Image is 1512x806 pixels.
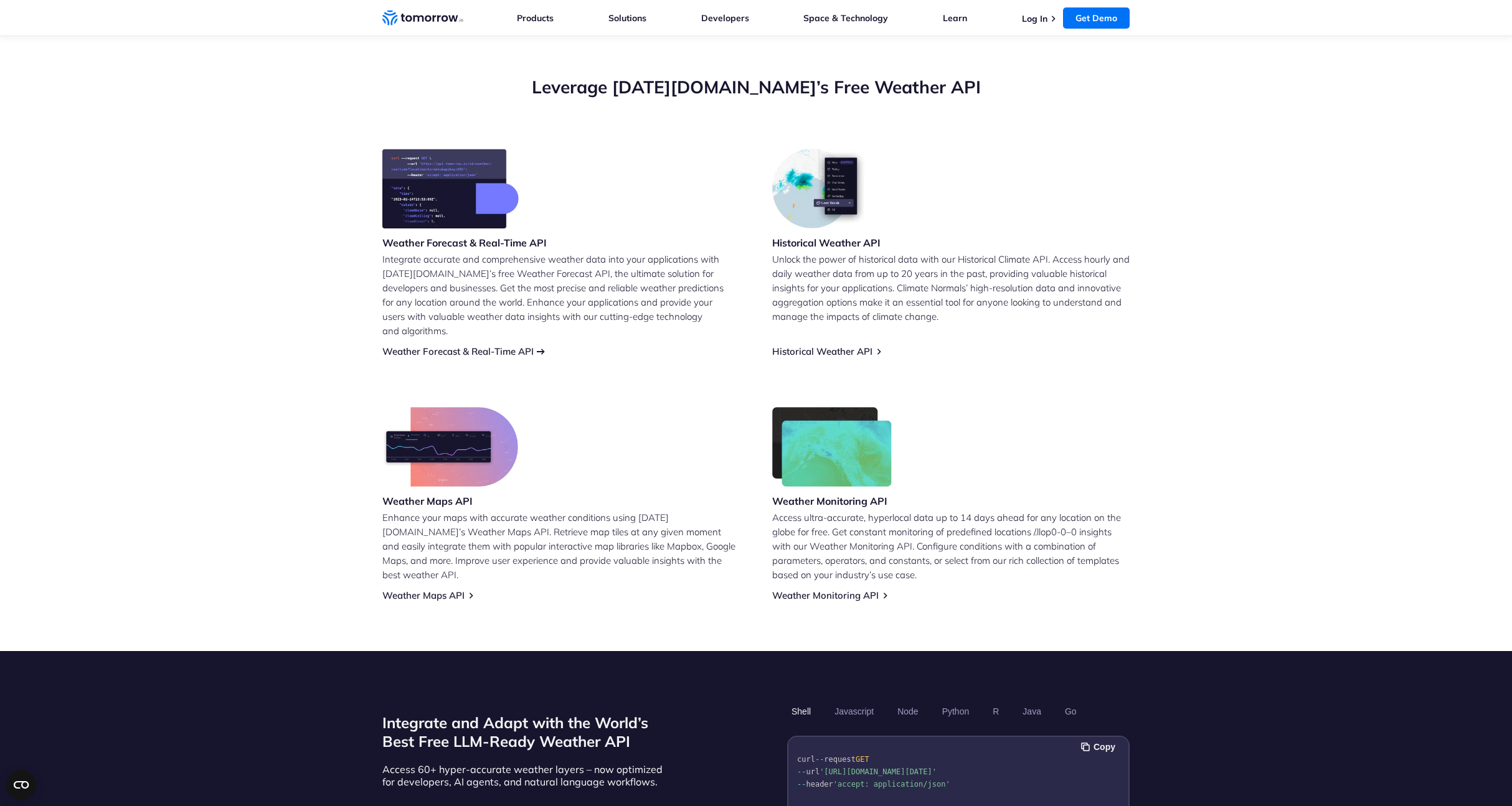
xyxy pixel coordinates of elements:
[797,780,806,789] span: --
[382,9,463,27] a: Home link
[772,236,881,250] h3: Historical Weather API
[1081,740,1119,754] button: Copy
[1063,7,1130,29] a: Get Demo
[382,75,1130,99] h2: Leverage [DATE][DOMAIN_NAME]’s Free Weather API
[806,767,820,776] span: url
[938,701,974,722] button: Python
[382,252,740,338] p: Integrate accurate and comprehensive weather data into your applications with [DATE][DOMAIN_NAME]...
[517,12,554,24] a: Products
[787,701,815,722] button: Shell
[830,701,878,722] button: Javascript
[1018,701,1046,722] button: Java
[6,770,36,800] button: Open CMP widget
[608,12,646,24] a: Solutions
[803,12,888,24] a: Space & Technology
[893,701,922,722] button: Node
[797,755,815,764] span: curl
[382,510,740,582] p: Enhance your maps with accurate weather conditions using [DATE][DOMAIN_NAME]’s Weather Maps API. ...
[1022,13,1047,24] a: Log In
[797,767,806,776] span: --
[943,12,967,24] a: Learn
[1061,701,1081,722] button: Go
[701,12,749,24] a: Developers
[382,345,534,357] a: Weather Forecast & Real-Time API
[382,763,669,788] p: Access 60+ hyper-accurate weather layers – now optimized for developers, AI agents, and natural l...
[772,252,1130,324] p: Unlock the power of historical data with our Historical Climate API. Access hourly and daily weat...
[382,494,518,508] h3: Weather Maps API
[772,589,879,601] a: Weather Monitoring API
[815,755,824,764] span: --
[382,589,465,601] a: Weather Maps API
[772,510,1130,582] p: Access ultra-accurate, hyperlocal data up to 14 days ahead for any location on the globe for free...
[382,236,547,250] h3: Weather Forecast & Real-Time API
[382,713,669,751] h2: Integrate and Adapt with the World’s Best Free LLM-Ready Weather API
[833,780,950,789] span: 'accept: application/json'
[772,494,892,508] h3: Weather Monitoring API
[806,780,833,789] span: header
[988,701,1003,722] button: R
[824,755,856,764] span: request
[820,767,937,776] span: '[URL][DOMAIN_NAME][DATE]'
[856,755,869,764] span: GET
[772,345,872,357] a: Historical Weather API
